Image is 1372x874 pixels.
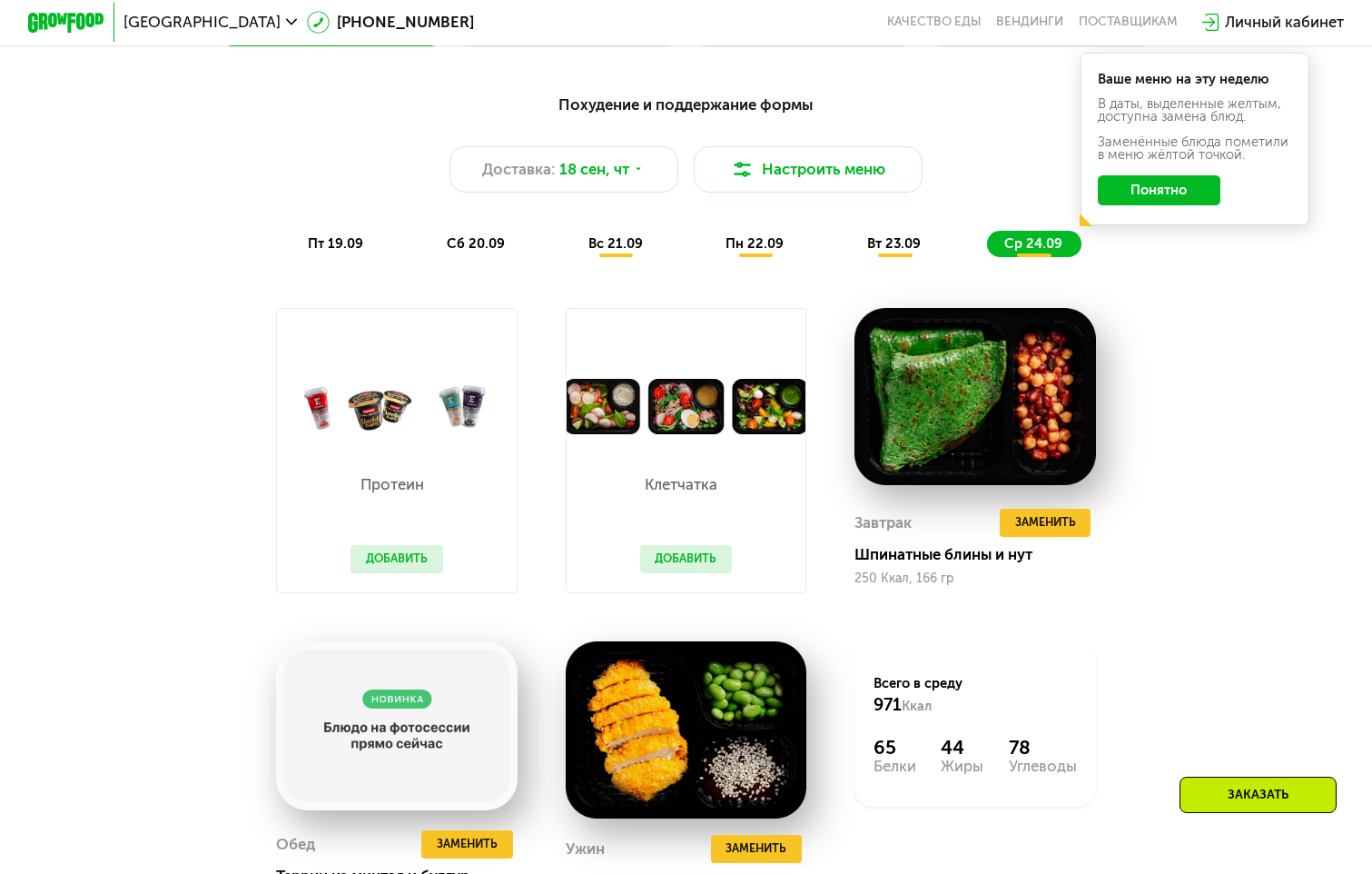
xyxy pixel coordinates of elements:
button: Заменить [711,835,803,863]
button: Добавить [350,545,443,573]
div: В даты, выделенные желтым, доступна замена блюд. [1098,97,1292,124]
span: ср 24.09 [1004,235,1062,252]
a: Качество еды [887,15,982,30]
button: Добавить [640,545,733,573]
div: Углеводы [1009,759,1077,774]
button: Заменить [1000,509,1091,537]
a: [PHONE_NUMBER] [307,11,475,34]
a: Вендинги [996,15,1063,30]
div: Ваше меню на эту неделю [1098,73,1292,86]
button: Заменить [421,830,513,859]
div: 78 [1009,736,1077,759]
div: Жиры [941,759,983,774]
div: Белки [874,759,916,774]
span: 971 [874,694,902,715]
span: Доставка: [482,158,555,181]
span: вт 23.09 [867,235,921,252]
div: Шпинатные блины и нут [854,545,1111,564]
div: Заменённые блюда пометили в меню жёлтой точкой. [1098,135,1292,162]
span: 18 сен, чт [559,158,629,181]
span: пн 22.09 [725,235,784,252]
span: Ккал [902,698,932,714]
div: Ужин [566,835,605,863]
div: Всего в среду [874,674,1077,716]
div: Личный кабинет [1225,11,1344,34]
div: Заказать [1180,777,1337,813]
span: [GEOGRAPHIC_DATA] [123,15,281,30]
div: Обед [276,830,315,859]
span: сб 20.09 [447,235,505,252]
div: 44 [941,736,983,759]
div: поставщикам [1079,15,1178,30]
div: 250 Ккал, 166 гр [854,571,1096,586]
span: Заменить [725,839,786,859]
span: пт 19.09 [308,235,363,252]
span: Заменить [437,835,498,854]
span: вс 21.09 [588,235,643,252]
div: Похудение и поддержание формы [122,93,1249,116]
div: Завтрак [854,509,912,537]
button: Настроить меню [694,146,923,192]
button: Понятно [1098,175,1220,206]
p: Клетчатка [640,477,723,492]
div: 65 [874,736,916,759]
p: Протеин [350,477,433,492]
span: Заменить [1015,513,1076,532]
